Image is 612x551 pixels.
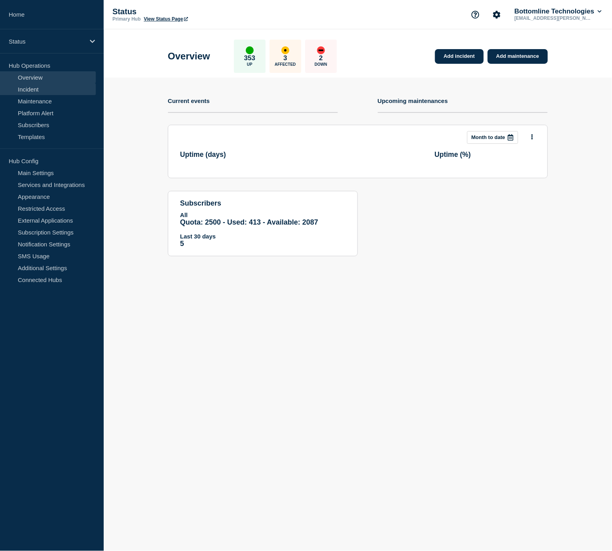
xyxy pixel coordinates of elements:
p: 353 [244,54,255,62]
h4: Current events [168,97,210,104]
div: affected [281,46,289,54]
a: View Status Page [144,16,188,22]
p: Up [247,62,253,67]
p: Status [9,38,85,45]
a: Add maintenance [488,49,548,64]
h3: Uptime ( days ) [180,151,281,159]
button: Account settings [488,6,505,23]
p: Last 30 days [180,233,346,240]
p: Affected [275,62,296,67]
p: 5 [180,240,346,248]
p: [EMAIL_ADDRESS][PERSON_NAME][DOMAIN_NAME] [513,15,595,21]
h4: subscribers [180,199,346,208]
p: Primary Hub [112,16,141,22]
p: 2 [319,54,323,62]
p: Status [112,7,271,16]
button: Support [467,6,484,23]
a: Add incident [435,49,484,64]
h4: Upcoming maintenances [378,97,448,104]
p: Down [315,62,327,67]
h3: Uptime ( % ) [435,151,536,159]
div: down [317,46,325,54]
h1: Overview [168,51,210,62]
div: up [246,46,254,54]
p: 3 [283,54,287,62]
button: Bottomline Technologies [513,8,603,15]
button: Month to date [467,131,518,144]
p: All [180,212,346,218]
span: Quota: 2500 - Used: 413 - Available: 2087 [180,218,318,226]
p: Month to date [471,134,505,140]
